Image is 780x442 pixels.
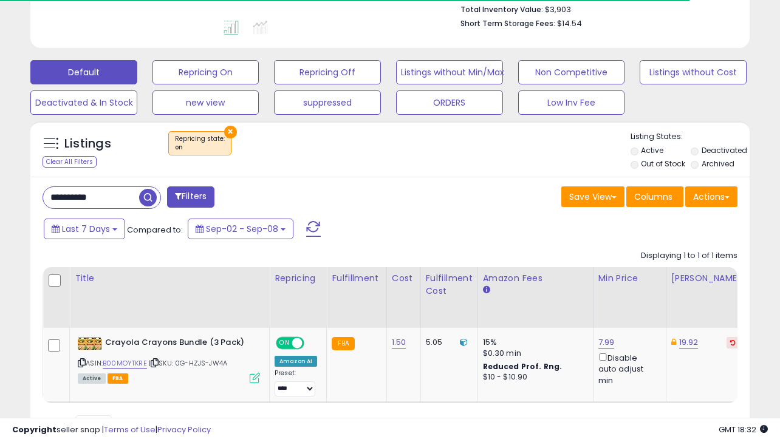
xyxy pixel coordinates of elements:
[598,272,661,285] div: Min Price
[30,90,137,115] button: Deactivated & In Stock
[12,424,211,436] div: seller snap | |
[75,272,264,285] div: Title
[175,143,225,152] div: on
[641,145,663,155] label: Active
[274,60,381,84] button: Repricing Off
[631,131,750,143] p: Listing States:
[483,372,584,382] div: $10 - $10.90
[43,156,97,168] div: Clear All Filters
[671,272,744,285] div: [PERSON_NAME]
[641,250,737,262] div: Displaying 1 to 1 of 1 items
[598,336,615,348] a: 7.99
[157,424,211,435] a: Privacy Policy
[679,336,699,348] a: 19.92
[188,219,293,239] button: Sep-02 - Sep-08
[78,373,106,384] span: All listings currently available for purchase on Amazon
[483,348,584,359] div: $0.30 min
[719,424,768,435] span: 2025-09-16 18:32 GMT
[103,358,147,369] a: B00MOYTKRE
[483,272,588,285] div: Amazon Fees
[426,337,468,348] div: 5.05
[105,337,253,352] b: Crayola Crayons Bundle (3 Pack)
[396,90,503,115] button: ORDERS
[12,424,56,435] strong: Copyright
[62,223,110,235] span: Last 7 Days
[275,272,321,285] div: Repricing
[277,338,292,348] span: ON
[206,223,278,235] span: Sep-02 - Sep-08
[104,424,156,435] a: Terms of Use
[175,134,225,152] span: Repricing state :
[598,351,657,386] div: Disable auto adjust min
[332,337,354,350] small: FBA
[557,18,582,29] span: $14.54
[626,186,683,207] button: Columns
[303,338,322,348] span: OFF
[127,224,183,236] span: Compared to:
[483,337,584,348] div: 15%
[483,361,563,372] b: Reduced Prof. Rng.
[396,60,503,84] button: Listings without Min/Max
[640,60,747,84] button: Listings without Cost
[167,186,214,208] button: Filters
[224,126,237,138] button: ×
[275,369,317,396] div: Preset:
[78,337,102,350] img: 513wTwiq3HL._SL40_.jpg
[108,373,128,384] span: FBA
[152,90,259,115] button: new view
[460,4,543,15] b: Total Inventory Value:
[518,60,625,84] button: Non Competitive
[275,356,317,367] div: Amazon AI
[152,60,259,84] button: Repricing On
[332,272,381,285] div: Fulfillment
[561,186,624,207] button: Save View
[685,186,737,207] button: Actions
[274,90,381,115] button: suppressed
[634,191,672,203] span: Columns
[44,219,125,239] button: Last 7 Days
[702,145,747,155] label: Deactivated
[392,272,416,285] div: Cost
[641,158,685,169] label: Out of Stock
[460,1,728,16] li: $3,903
[64,135,111,152] h5: Listings
[30,60,137,84] button: Default
[392,336,406,348] a: 1.50
[518,90,625,115] button: Low Inv Fee
[78,337,260,382] div: ASIN:
[702,158,734,169] label: Archived
[460,18,555,29] b: Short Term Storage Fees:
[426,272,473,297] div: Fulfillment Cost
[483,285,490,296] small: Amazon Fees.
[149,358,227,368] span: | SKU: 0G-HZJS-JW4A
